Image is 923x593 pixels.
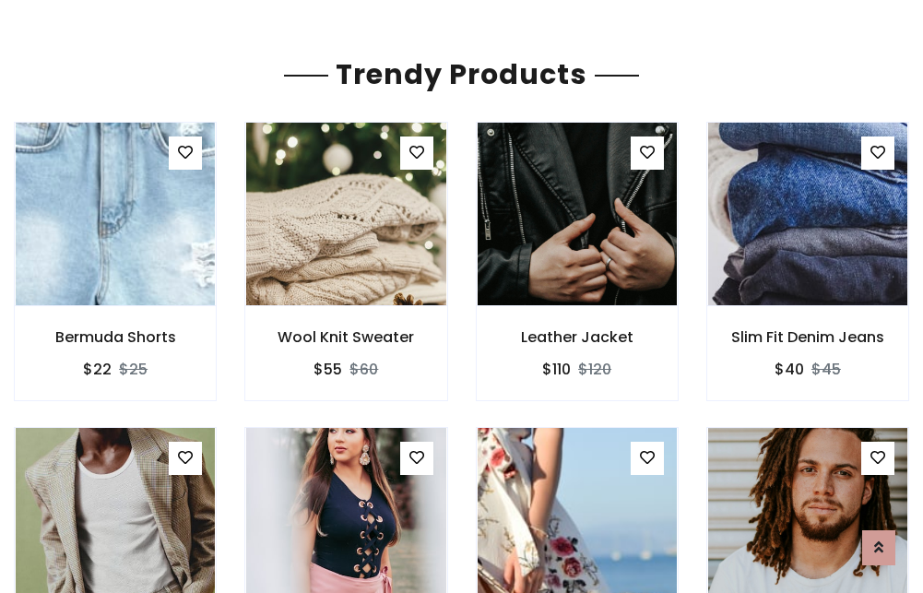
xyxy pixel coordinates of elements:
h6: Bermuda Shorts [15,328,216,346]
h6: $22 [83,361,112,378]
span: Trendy Products [328,54,595,94]
h6: $40 [775,361,804,378]
h6: $55 [314,361,342,378]
del: $60 [349,359,378,380]
del: $45 [811,359,841,380]
del: $25 [119,359,148,380]
h6: Wool Knit Sweater [245,328,446,346]
h6: Slim Fit Denim Jeans [707,328,908,346]
del: $120 [578,359,611,380]
h6: Leather Jacket [477,328,678,346]
h6: $110 [542,361,571,378]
